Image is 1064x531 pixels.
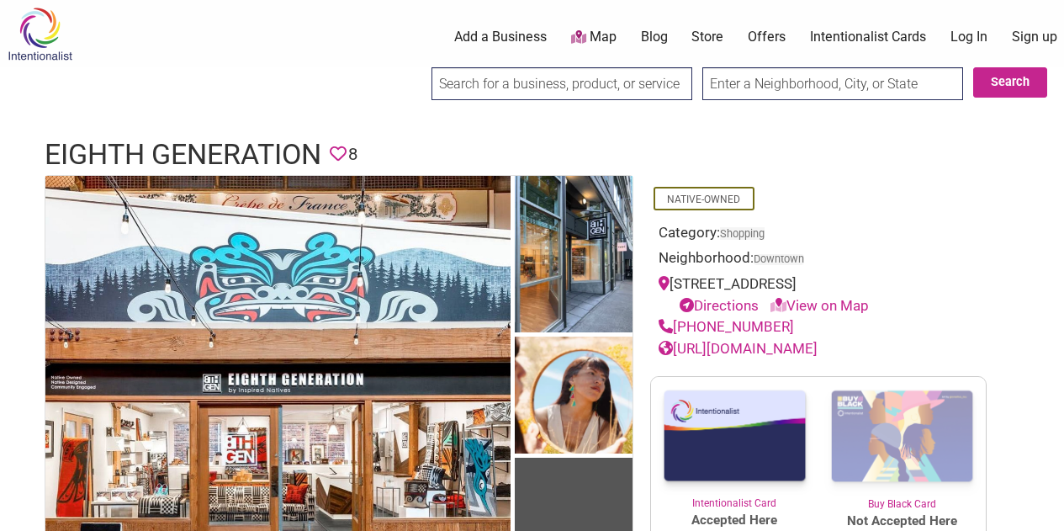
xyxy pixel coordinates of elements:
[571,28,617,47] a: Map
[651,377,818,511] a: Intentionalist Card
[754,254,804,265] span: Downtown
[770,297,869,314] a: View on Map
[454,28,547,46] a: Add a Business
[641,28,668,46] a: Blog
[515,176,633,337] img: photo of Eighth Generation storefront in downtown Seattle
[973,67,1047,98] button: Search
[691,28,723,46] a: Store
[702,67,963,100] input: Enter a Neighborhood, City, or State
[651,511,818,530] span: Accepted Here
[667,194,740,205] a: Native-Owned
[348,141,357,167] span: 8
[748,28,786,46] a: Offers
[818,377,986,496] img: Buy Black Card
[330,141,347,167] span: You must be logged in to save favorites.
[1012,28,1057,46] a: Sign up
[818,512,986,531] span: Not Accepted Here
[659,340,818,357] a: [URL][DOMAIN_NAME]
[659,247,978,273] div: Neighborhood:
[659,273,978,316] div: [STREET_ADDRESS]
[720,227,765,240] a: Shopping
[659,318,794,335] a: [PHONE_NUMBER]
[818,377,986,512] a: Buy Black Card
[810,28,926,46] a: Intentionalist Cards
[950,28,987,46] a: Log In
[680,297,759,314] a: Directions
[659,222,978,248] div: Category:
[431,67,692,100] input: Search for a business, product, or service
[651,377,818,496] img: Intentionalist Card
[45,135,321,175] h1: Eighth Generation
